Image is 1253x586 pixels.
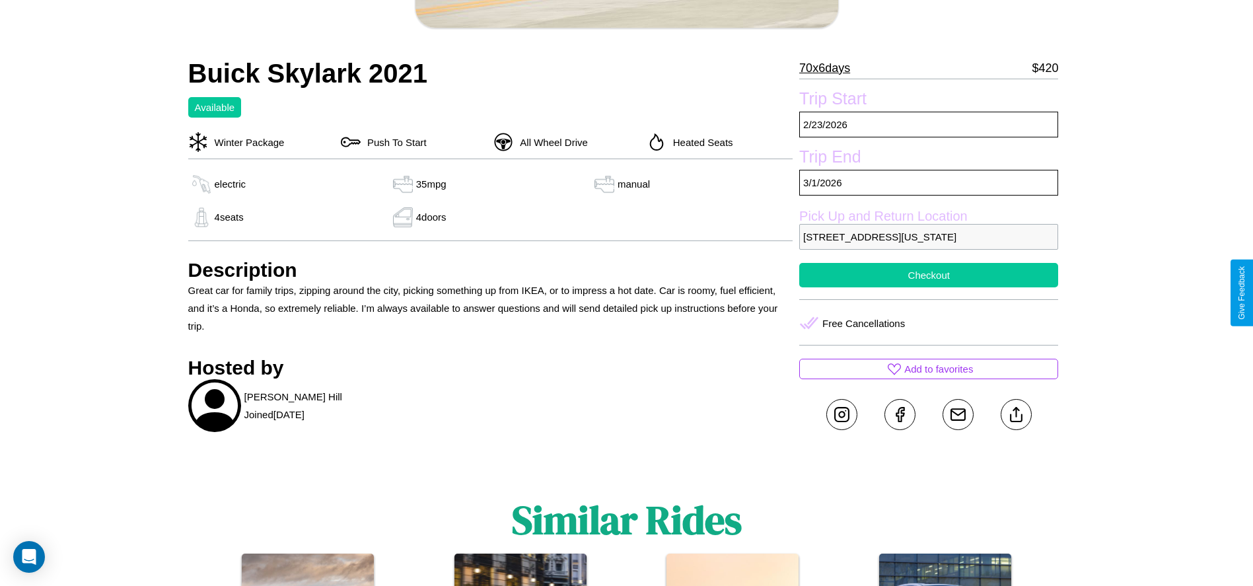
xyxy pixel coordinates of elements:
[799,209,1058,224] label: Pick Up and Return Location
[361,133,427,151] p: Push To Start
[188,174,215,194] img: gas
[799,147,1058,170] label: Trip End
[799,359,1058,379] button: Add to favorites
[188,207,215,227] img: gas
[799,224,1058,250] p: [STREET_ADDRESS][US_STATE]
[618,175,650,193] p: manual
[799,263,1058,287] button: Checkout
[13,541,45,573] div: Open Intercom Messenger
[244,388,342,406] p: [PERSON_NAME] Hill
[188,259,793,281] h3: Description
[208,133,285,151] p: Winter Package
[1032,57,1058,79] p: $ 420
[666,133,733,151] p: Heated Seats
[591,174,618,194] img: gas
[512,493,742,547] h1: Similar Rides
[188,357,793,379] h3: Hosted by
[416,208,447,226] p: 4 doors
[390,174,416,194] img: gas
[822,314,905,332] p: Free Cancellations
[188,59,793,89] h2: Buick Skylark 2021
[904,360,973,378] p: Add to favorites
[513,133,588,151] p: All Wheel Drive
[188,281,793,335] p: Great car for family trips, zipping around the city, picking something up from IKEA, or to impres...
[215,208,244,226] p: 4 seats
[244,406,304,423] p: Joined [DATE]
[215,175,246,193] p: electric
[195,98,235,116] p: Available
[799,57,850,79] p: 70 x 6 days
[1237,266,1246,320] div: Give Feedback
[416,175,447,193] p: 35 mpg
[799,112,1058,137] p: 2 / 23 / 2026
[799,170,1058,196] p: 3 / 1 / 2026
[799,89,1058,112] label: Trip Start
[390,207,416,227] img: gas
